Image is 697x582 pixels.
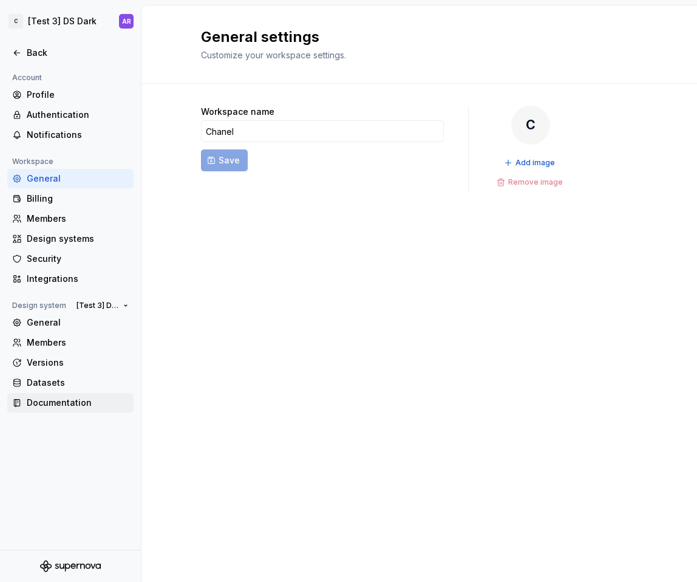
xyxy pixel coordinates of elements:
[201,50,346,60] span: Customize your workspace settings.
[7,209,134,228] a: Members
[201,106,274,118] label: Workspace name
[7,70,47,85] div: Account
[8,14,23,29] div: C
[7,85,134,104] a: Profile
[27,213,129,225] div: Members
[27,47,129,59] div: Back
[2,8,138,35] button: C[Test 3] DS DarkAR
[7,298,71,313] div: Design system
[7,353,134,372] a: Versions
[28,15,97,27] div: [Test 3] DS Dark
[27,89,129,101] div: Profile
[27,193,129,205] div: Billing
[27,357,129,369] div: Versions
[27,253,129,265] div: Security
[122,16,131,26] div: AR
[40,560,101,572] svg: Supernova Logo
[7,169,134,188] a: General
[511,106,550,145] div: C
[76,301,118,310] span: [Test 3] DS Dark
[27,173,129,185] div: General
[7,373,134,392] a: Datasets
[500,154,560,171] button: Add image
[7,249,134,269] a: Security
[27,317,129,329] div: General
[7,189,134,208] a: Billing
[27,233,129,245] div: Design systems
[27,109,129,121] div: Authentication
[515,158,555,168] span: Add image
[27,377,129,389] div: Datasets
[27,273,129,285] div: Integrations
[7,393,134,413] a: Documentation
[201,27,346,47] h2: General settings
[27,337,129,349] div: Members
[7,333,134,352] a: Members
[7,229,134,248] a: Design systems
[7,154,58,169] div: Workspace
[7,125,134,145] a: Notifications
[27,397,129,409] div: Documentation
[7,43,134,63] a: Back
[27,129,129,141] div: Notifications
[7,105,134,125] a: Authentication
[7,313,134,332] a: General
[7,269,134,289] a: Integrations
